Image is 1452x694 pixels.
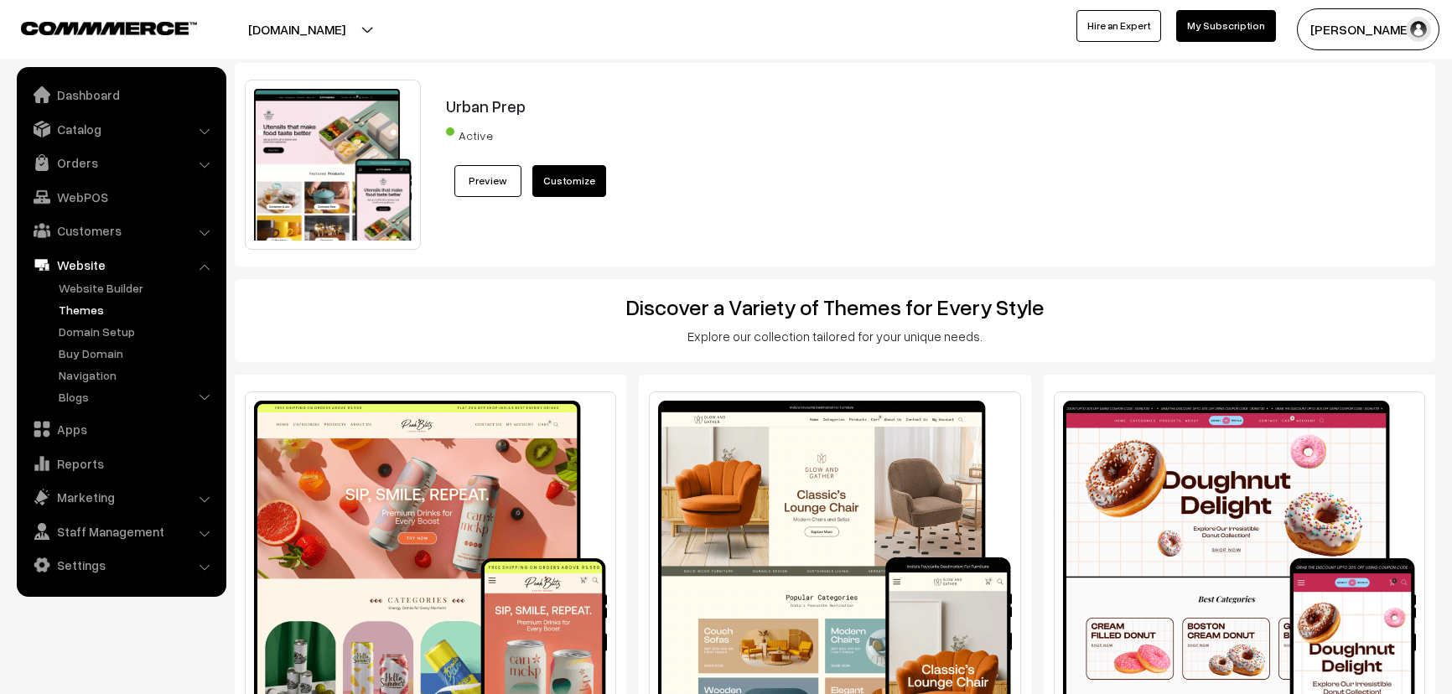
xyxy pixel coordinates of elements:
[54,344,220,362] a: Buy Domain
[21,250,220,280] a: Website
[21,114,220,144] a: Catalog
[21,17,168,37] a: COMMMERCE
[246,329,1423,344] h3: Explore our collection tailored for your unique needs.
[189,8,404,50] button: [DOMAIN_NAME]
[1076,10,1161,42] a: Hire an Expert
[446,96,1325,116] h3: Urban Prep
[54,323,220,340] a: Domain Setup
[21,22,197,34] img: COMMMERCE
[21,550,220,580] a: Settings
[21,516,220,546] a: Staff Management
[532,165,606,197] a: Customize
[54,388,220,406] a: Blogs
[1176,10,1276,42] a: My Subscription
[454,165,521,197] a: Preview
[21,148,220,178] a: Orders
[21,414,220,444] a: Apps
[54,279,220,297] a: Website Builder
[54,301,220,319] a: Themes
[21,482,220,512] a: Marketing
[54,366,220,384] a: Navigation
[21,448,220,479] a: Reports
[246,294,1423,320] h2: Discover a Variety of Themes for Every Style
[21,80,220,110] a: Dashboard
[245,80,421,250] img: Urban Prep
[446,122,530,144] span: Active
[1297,8,1439,50] button: [PERSON_NAME]
[21,215,220,246] a: Customers
[1406,17,1431,42] img: user
[21,182,220,212] a: WebPOS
